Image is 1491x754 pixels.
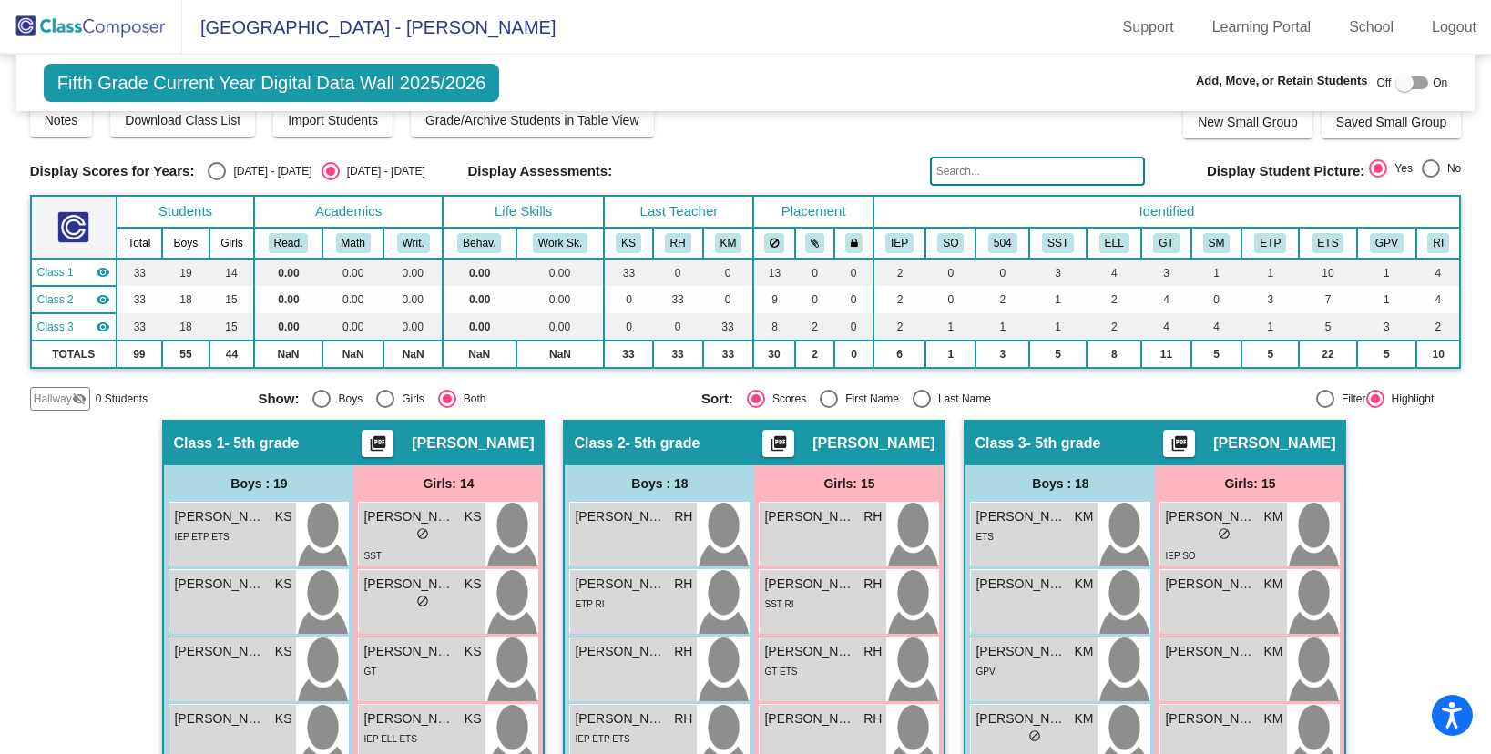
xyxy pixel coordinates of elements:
[96,265,110,280] mat-icon: visibility
[1165,709,1256,729] span: [PERSON_NAME]
[367,434,389,460] mat-icon: picture_as_pdf
[1141,286,1190,313] td: 4
[162,259,209,286] td: 19
[604,286,652,313] td: 0
[925,228,975,259] th: Speech Only
[516,313,605,341] td: 0.00
[674,642,692,661] span: RH
[96,320,110,334] mat-icon: visibility
[768,434,790,460] mat-icon: picture_as_pdf
[225,434,300,453] span: - 5th grade
[1417,13,1491,42] a: Logout
[412,434,534,453] span: [PERSON_NAME]
[575,734,629,744] span: IEP ETP ETS
[626,434,700,453] span: - 5th grade
[465,507,482,526] span: KS
[703,286,754,313] td: 0
[753,341,794,368] td: 30
[701,390,1130,408] mat-radio-group: Select an option
[456,391,486,407] div: Both
[1376,75,1391,91] span: Off
[1108,13,1189,42] a: Support
[258,391,299,407] span: Show:
[653,259,703,286] td: 0
[117,228,162,259] th: Total
[873,286,926,313] td: 2
[925,313,975,341] td: 1
[653,286,703,313] td: 33
[1357,259,1417,286] td: 1
[209,313,254,341] td: 15
[1029,341,1087,368] td: 5
[1087,228,1141,259] th: English Language Learner
[322,341,384,368] td: NaN
[1074,642,1093,661] span: KM
[965,465,1155,502] div: Boys : 18
[30,104,93,137] button: Notes
[1029,259,1087,286] td: 3
[443,286,516,313] td: 0.00
[1241,259,1299,286] td: 1
[674,575,692,594] span: RH
[1299,259,1356,286] td: 10
[674,507,692,526] span: RH
[465,575,482,594] span: KS
[162,286,209,313] td: 18
[873,313,926,341] td: 2
[975,507,1067,526] span: [PERSON_NAME]
[363,575,454,594] span: [PERSON_NAME]
[1416,259,1460,286] td: 4
[925,259,975,286] td: 0
[209,259,254,286] td: 14
[574,434,625,453] span: Class 2
[208,162,424,180] mat-radio-group: Select an option
[340,163,425,179] div: [DATE] - [DATE]
[363,642,454,661] span: [PERSON_NAME]
[1370,233,1404,253] button: GPV
[322,259,384,286] td: 0.00
[254,313,322,341] td: 0.00
[1155,465,1344,502] div: Girls: 15
[1026,434,1101,453] span: - 5th grade
[1074,709,1093,729] span: KM
[362,430,393,457] button: Print Students Details
[975,709,1067,729] span: [PERSON_NAME]
[795,259,835,286] td: 0
[604,313,652,341] td: 0
[44,64,500,102] span: Fifth Grade Current Year Digital Data Wall 2025/2026
[174,507,265,526] span: [PERSON_NAME]
[575,575,666,594] span: [PERSON_NAME]
[443,259,516,286] td: 0.00
[795,228,835,259] th: Keep with students
[988,233,1017,253] button: 504
[45,113,78,127] span: Notes
[754,465,944,502] div: Girls: 15
[125,113,240,127] span: Download Class List
[616,233,641,253] button: KS
[467,163,612,179] span: Display Assessments:
[1198,115,1298,129] span: New Small Group
[1254,233,1286,253] button: ETP
[834,286,873,313] td: 0
[1099,233,1129,253] button: ELL
[931,391,991,407] div: Last Name
[1087,286,1141,313] td: 2
[465,709,482,729] span: KS
[162,313,209,341] td: 18
[1165,642,1256,661] span: [PERSON_NAME]
[72,392,87,406] mat-icon: visibility_off
[1241,341,1299,368] td: 5
[937,233,964,253] button: SO
[383,259,443,286] td: 0.00
[1165,551,1195,561] span: IEP SO
[1074,507,1093,526] span: KM
[753,228,794,259] th: Keep away students
[275,709,292,729] span: KS
[322,286,384,313] td: 0.00
[975,532,993,542] span: ETS
[1299,228,1356,259] th: Extra Time (Student)
[838,391,899,407] div: First Name
[604,196,753,228] th: Last Teacher
[275,642,292,661] span: KS
[975,667,995,677] span: GPV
